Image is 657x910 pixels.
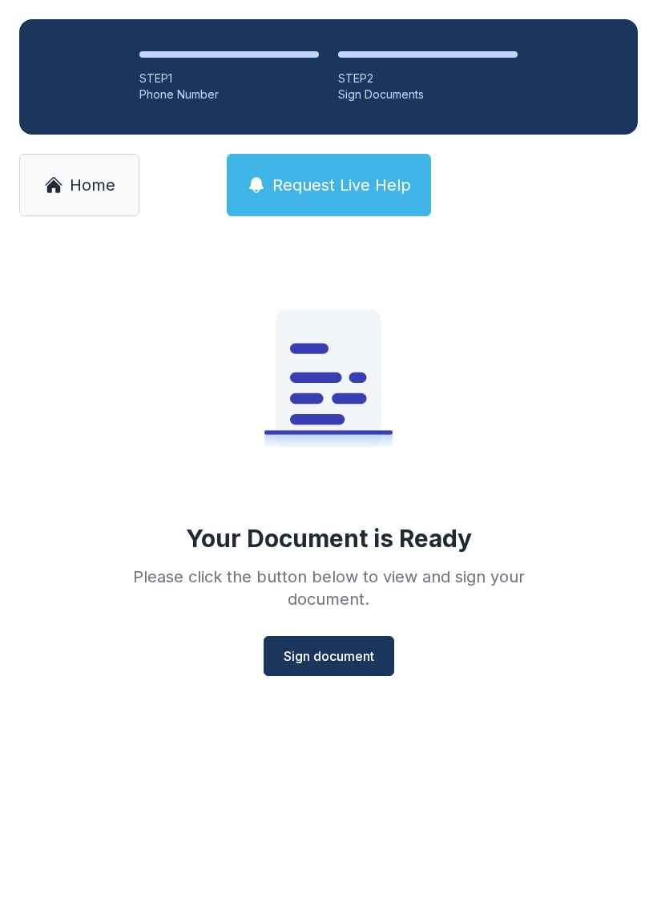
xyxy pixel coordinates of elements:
[98,566,559,610] div: Please click the button below to view and sign your document.
[186,524,472,553] div: Your Document is Ready
[338,70,518,87] div: STEP 2
[272,174,411,196] span: Request Live Help
[70,174,115,196] span: Home
[139,70,319,87] div: STEP 1
[338,87,518,103] div: Sign Documents
[139,87,319,103] div: Phone Number
[284,646,374,666] span: Sign document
